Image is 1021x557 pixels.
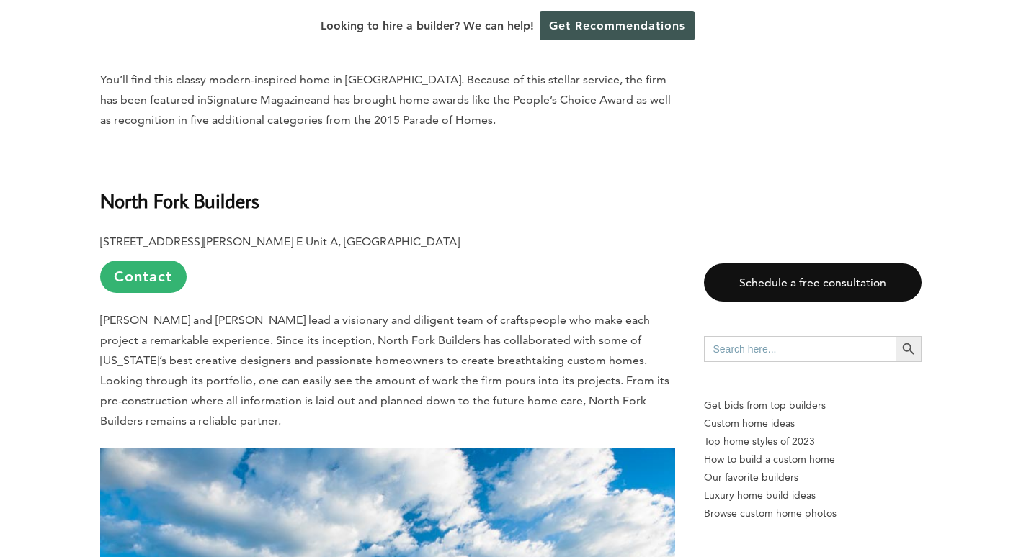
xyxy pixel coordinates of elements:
[704,415,922,433] a: Custom home ideas
[207,93,311,107] span: Signature Magazine
[100,235,460,248] b: [STREET_ADDRESS][PERSON_NAME] E Unit A, [GEOGRAPHIC_DATA]
[901,341,917,357] svg: Search
[540,11,695,40] a: Get Recommendations
[704,433,922,450] a: Top home styles of 2023
[704,397,922,415] p: Get bids from top builders
[100,188,259,213] b: North Fork Builders
[704,450,922,468] a: How to build a custom home
[704,504,922,522] a: Browse custom home photos
[704,486,922,504] a: Luxury home build ideas
[704,336,896,362] input: Search here...
[100,73,666,107] span: You’ll find this classy modern-inspired home in [GEOGRAPHIC_DATA]. Because of this stellar servic...
[100,93,671,127] span: and has brought home awards like the People’s Choice Award as well as recognition in five additio...
[100,313,669,427] span: [PERSON_NAME] and [PERSON_NAME] lead a visionary and diligent team of craftspeople who make each ...
[704,468,922,486] a: Our favorite builders
[704,263,922,302] a: Schedule a free consultation
[100,261,187,293] a: Contact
